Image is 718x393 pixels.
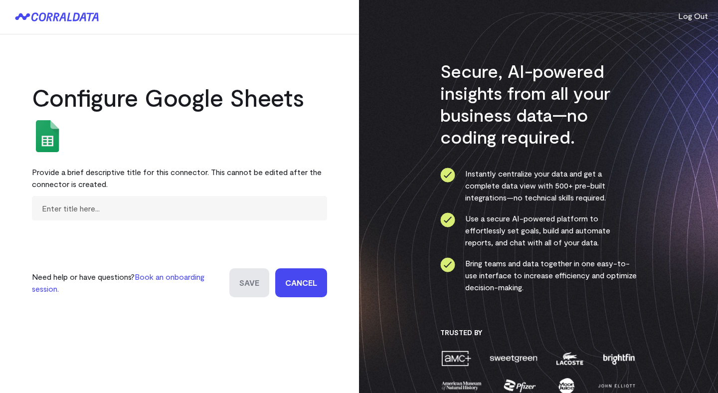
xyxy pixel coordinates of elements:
li: Bring teams and data together in one easy-to-use interface to increase efficiency and optimize de... [440,257,637,293]
a: Cancel [275,268,327,297]
li: Use a secure AI-powered platform to effortlessly set goals, build and automate reports, and chat ... [440,212,637,248]
img: sweetgreen-1d1fb32c.png [489,350,538,367]
button: Log Out [678,10,708,22]
img: ico-check-circle-4b19435c.svg [440,168,455,183]
p: Need help or have questions? [32,271,223,295]
img: brightfin-a251e171.png [601,350,637,367]
li: Instantly centralize your data and get a complete data view with 500+ pre-built integrations—no t... [440,168,637,203]
img: amc-0b11a8f1.png [440,350,472,367]
input: Enter title here... [32,196,327,220]
h3: Secure, AI-powered insights from all your business data—no coding required. [440,60,637,148]
img: ico-check-circle-4b19435c.svg [440,212,455,227]
img: lacoste-7a6b0538.png [555,350,584,367]
img: google_sheets-5a4bad8e.svg [32,120,64,152]
div: Provide a brief descriptive title for this connector. This cannot be edited after the connector i... [32,160,327,196]
h2: Configure Google Sheets [32,82,327,112]
input: Save [229,268,269,297]
img: ico-check-circle-4b19435c.svg [440,257,455,272]
h3: Trusted By [440,328,637,337]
